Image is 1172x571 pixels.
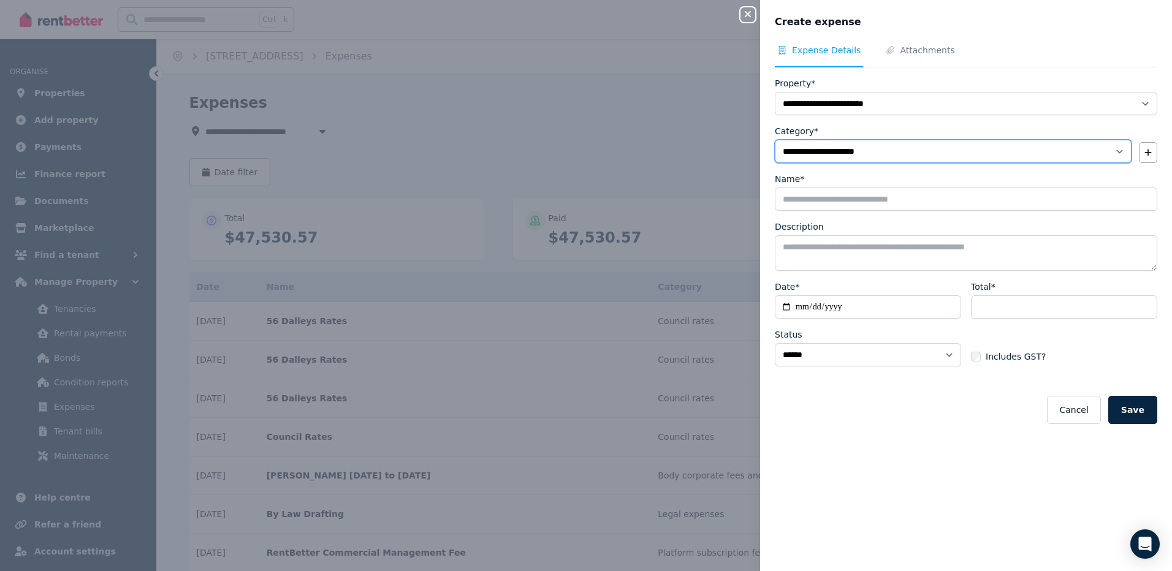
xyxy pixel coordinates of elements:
nav: Tabs [775,44,1157,67]
label: Name* [775,173,804,185]
label: Category* [775,125,818,137]
button: Cancel [1047,396,1100,424]
span: Expense Details [792,44,861,56]
span: Includes GST? [986,350,1046,363]
label: Property* [775,77,815,89]
label: Status [775,328,802,341]
span: Create expense [775,15,861,29]
label: Description [775,221,824,233]
button: Save [1108,396,1157,424]
label: Date* [775,281,799,293]
label: Total* [971,281,995,293]
span: Attachments [900,44,954,56]
div: Open Intercom Messenger [1130,529,1160,559]
input: Includes GST? [971,352,981,361]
